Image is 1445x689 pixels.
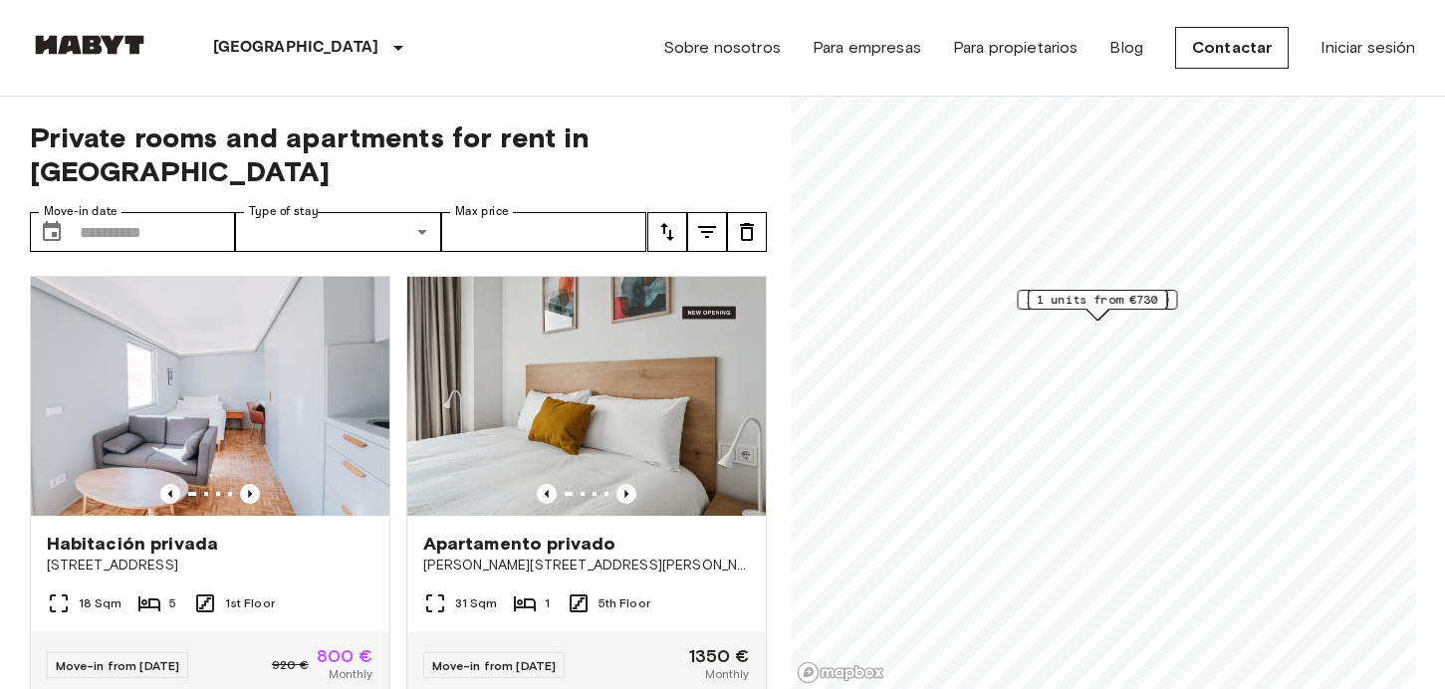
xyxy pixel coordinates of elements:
[32,212,72,252] button: Choose date
[44,203,118,220] label: Move-in date
[705,665,749,683] span: Monthly
[1037,291,1158,309] span: 1 units from €730
[647,212,687,252] button: tune
[432,658,557,673] span: Move-in from [DATE]
[727,212,767,252] button: tune
[813,36,921,60] a: Para empresas
[616,484,636,504] button: Previous image
[953,36,1079,60] a: Para propietarios
[687,212,727,252] button: tune
[30,35,149,55] img: Habyt
[663,36,781,60] a: Sobre nosotros
[423,532,616,556] span: Apartamento privado
[537,484,557,504] button: Previous image
[1109,36,1143,60] a: Blog
[249,203,319,220] label: Type of stay
[1175,27,1289,69] a: Contactar
[455,203,509,220] label: Max price
[689,647,750,665] span: 1350 €
[240,484,260,504] button: Previous image
[272,656,309,674] span: 920 €
[1028,290,1167,321] div: Map marker
[317,647,373,665] span: 800 €
[1321,36,1415,60] a: Iniciar sesión
[30,120,767,188] span: Private rooms and apartments for rent in [GEOGRAPHIC_DATA]
[599,594,650,612] span: 5th Floor
[455,594,498,612] span: 31 Sqm
[47,556,373,575] span: [STREET_ADDRESS]
[423,556,750,575] span: [PERSON_NAME][STREET_ADDRESS][PERSON_NAME][PERSON_NAME]
[160,484,180,504] button: Previous image
[47,532,219,556] span: Habitación privada
[79,594,122,612] span: 18 Sqm
[329,665,372,683] span: Monthly
[213,36,379,60] p: [GEOGRAPHIC_DATA]
[797,661,884,684] a: Mapbox logo
[56,658,180,673] span: Move-in from [DATE]
[225,594,275,612] span: 1st Floor
[407,277,766,516] img: Marketing picture of unit ES-15-102-528-001
[1026,291,1168,309] span: 159 units from €1100
[1017,290,1177,321] div: Map marker
[31,277,389,516] img: Marketing picture of unit ES-15-032-001-05H
[545,594,550,612] span: 1
[169,594,176,612] span: 5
